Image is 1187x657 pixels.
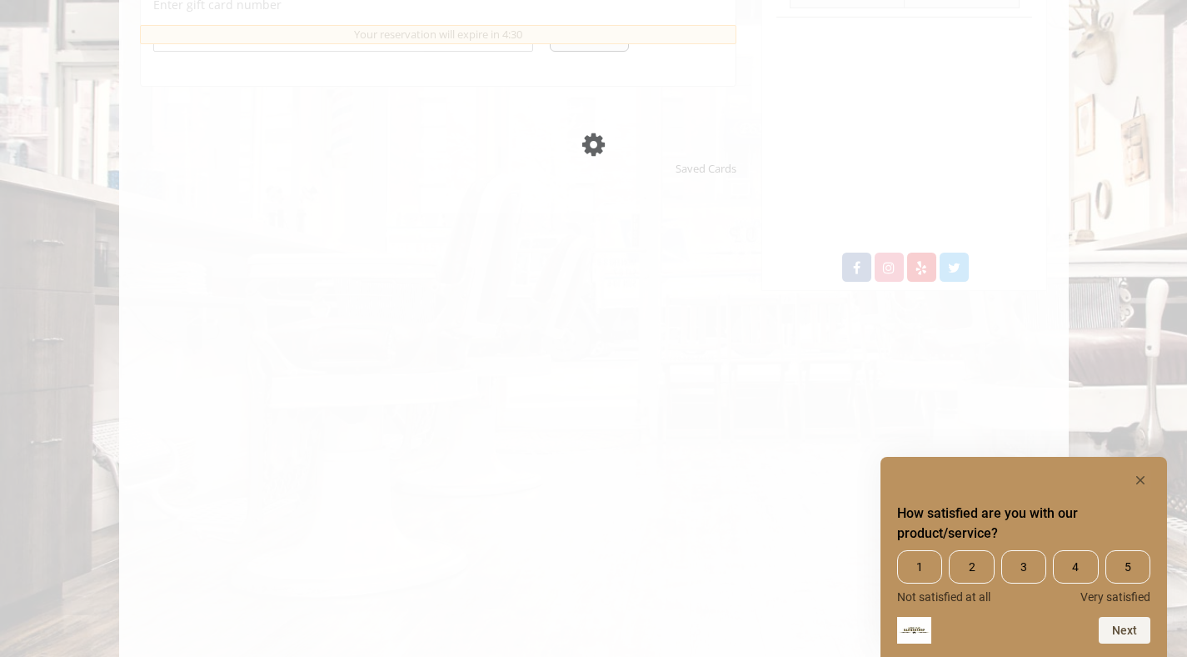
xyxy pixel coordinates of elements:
span: 2 [949,550,994,584]
button: Next question [1099,617,1150,644]
span: Very satisfied [1080,590,1150,604]
span: 5 [1105,550,1150,584]
button: Hide survey [1130,470,1150,490]
span: Not satisfied at all [897,590,990,604]
div: How satisfied are you with our product/service? Select an option from 1 to 5, with 1 being Not sa... [897,470,1150,644]
span: 4 [1053,550,1098,584]
span: 1 [897,550,942,584]
span: 3 [1001,550,1046,584]
h2: How satisfied are you with our product/service? Select an option from 1 to 5, with 1 being Not sa... [897,504,1150,544]
div: How satisfied are you with our product/service? Select an option from 1 to 5, with 1 being Not sa... [897,550,1150,604]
